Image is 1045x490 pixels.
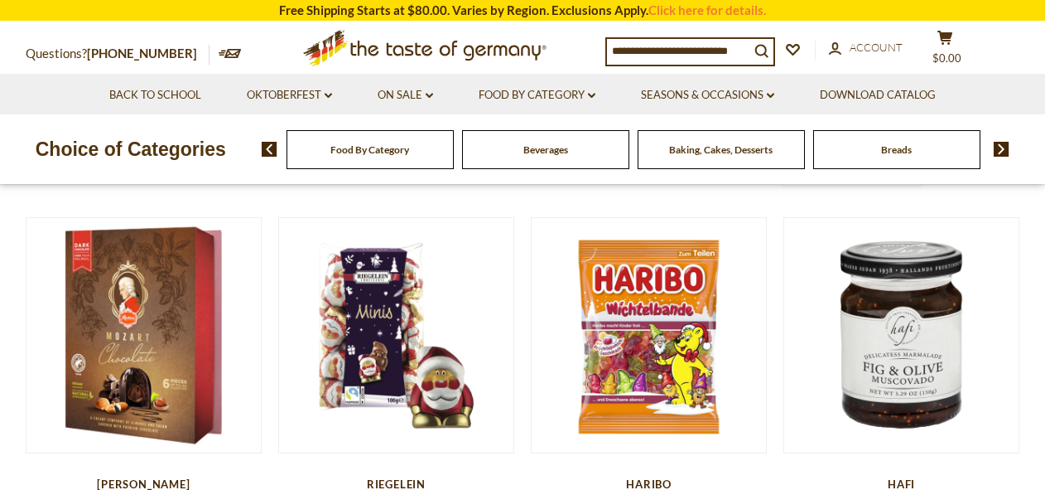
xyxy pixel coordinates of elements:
button: $0.00 [920,30,970,71]
a: Oktoberfest [247,86,332,104]
a: Account [829,39,903,57]
a: Food By Category [479,86,595,104]
a: Download Catalog [820,86,936,104]
p: Questions? [26,43,209,65]
img: previous arrow [262,142,277,157]
a: Beverages [523,143,568,156]
a: Seasons & Occasions [641,86,774,104]
a: [PHONE_NUMBER] [87,46,197,61]
img: Haribo Wichtelbande Gummy Candies, 200g [532,218,766,453]
span: Account [850,41,903,54]
img: Riegelein Mini Solid Milk Chocolate Santas in box, 3.5 0z [279,218,513,453]
a: Click here for details. [648,2,766,17]
img: Reber Dark Chocolate Filled Mozart Kugel Box 12 pc. 8.5 oz. [26,218,261,453]
img: next arrow [994,142,1009,157]
a: Food By Category [330,143,409,156]
img: Hafi Fig & Olive Muscovado Marmalade Jar, 5.29 oz [784,218,1019,453]
a: Baking, Cakes, Desserts [669,143,773,156]
span: $0.00 [932,51,961,65]
a: Breads [881,143,912,156]
a: Back to School [109,86,201,104]
a: On Sale [378,86,433,104]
